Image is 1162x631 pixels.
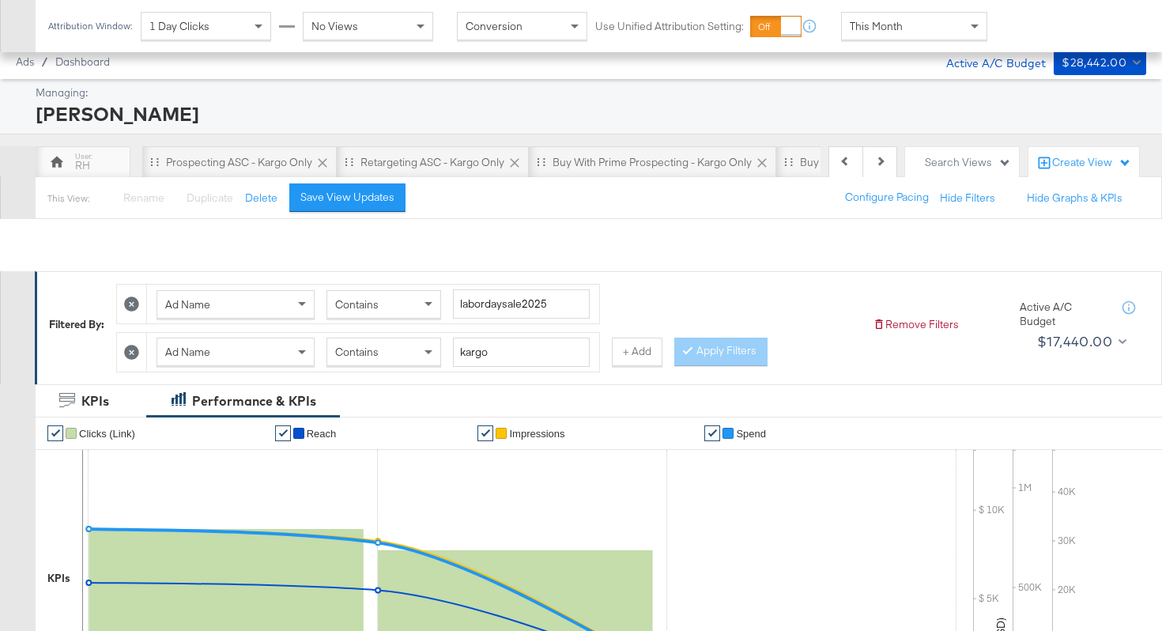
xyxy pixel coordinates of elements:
button: Hide Filters [940,191,995,206]
a: Dashboard [55,55,110,68]
span: Contains [335,297,379,312]
div: Active A/C Budget [1020,300,1107,329]
div: KPIs [81,392,109,410]
span: Ad Name [165,345,210,359]
a: ✔ [704,425,720,441]
div: $28,442.00 [1062,53,1126,73]
button: Remove Filters [873,317,959,332]
span: Reach [307,428,337,440]
span: Contains [335,345,379,359]
div: Save View Updates [300,190,394,205]
div: Buy with Prime Retargeting - Kargo only [800,155,997,170]
div: Drag to reorder tab [345,157,353,166]
span: 1 Day Clicks [149,19,209,33]
div: $17,440.00 [1037,330,1112,353]
button: + Add [612,338,662,366]
span: Ads [16,55,34,68]
span: Clicks (Link) [79,428,135,440]
input: Enter a search term [453,289,590,319]
button: Hide Graphs & KPIs [1027,191,1122,206]
div: Search Views [925,155,1011,170]
div: Create View [1052,155,1131,171]
button: $17,440.00 [1031,329,1130,354]
button: Configure Pacing [834,183,940,212]
div: Drag to reorder tab [537,157,545,166]
div: Drag to reorder tab [784,157,793,166]
button: Delete [245,191,277,206]
input: Enter a search term [453,338,590,367]
div: Filtered By: [49,317,104,332]
div: Performance & KPIs [192,392,316,410]
div: KPIs [47,571,70,586]
span: This Month [850,19,903,33]
div: Buy with Prime Prospecting - Kargo only [553,155,752,170]
div: Drag to reorder tab [150,157,159,166]
label: Use Unified Attribution Setting: [595,19,744,34]
div: [PERSON_NAME] [36,100,1142,127]
span: Spend [736,428,766,440]
span: Rename [123,191,164,205]
span: No Views [311,19,358,33]
div: Attribution Window: [47,21,133,32]
div: Active A/C Budget [930,50,1046,74]
span: Ad Name [165,297,210,312]
a: ✔ [47,425,63,441]
span: Duplicate [187,191,233,205]
span: / [34,55,55,68]
div: Retargeting ASC - Kargo only [360,155,504,170]
div: This View: [47,192,89,205]
a: ✔ [477,425,493,441]
div: RH [75,158,90,173]
span: Conversion [466,19,523,33]
button: $28,442.00 [1054,50,1146,75]
span: Impressions [509,428,564,440]
div: Prospecting ASC - Kargo only [166,155,312,170]
a: ✔ [275,425,291,441]
div: Managing: [36,85,1142,100]
button: Save View Updates [289,183,406,212]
